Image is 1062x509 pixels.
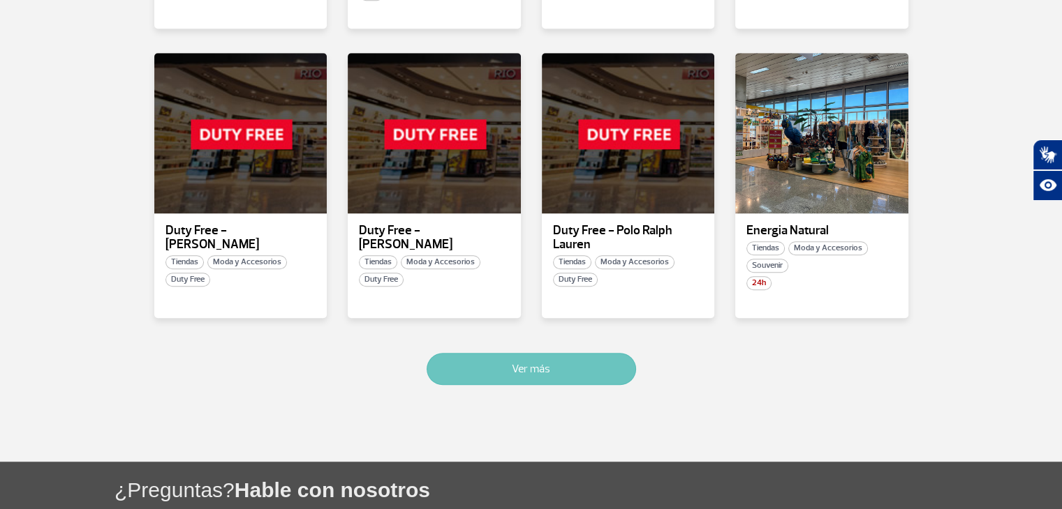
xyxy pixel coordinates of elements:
button: Ver más [427,353,636,385]
p: Energia Natural [746,224,897,238]
span: Moda y Accesorios [595,255,674,269]
span: Duty Free [553,273,598,287]
div: Plugin de acessibilidade da Hand Talk. [1033,139,1062,201]
button: Abrir recursos assistivos. [1033,170,1062,201]
span: 24h [746,276,772,290]
span: Moda y Accesorios [207,255,287,269]
span: Duty Free [359,273,404,287]
span: Moda y Accesorios [401,255,480,269]
p: Duty Free - [PERSON_NAME] [359,224,510,252]
span: Tiendas [553,255,591,269]
span: Tiendas [359,255,397,269]
h1: ¿Preguntas? [115,476,1062,504]
p: Duty Free - Polo Ralph Lauren [553,224,704,252]
span: Hable con nosotros [235,478,430,501]
span: Moda y Accesorios [788,241,868,255]
span: Tiendas [165,255,204,269]
button: Abrir tradutor de língua de sinais. [1033,139,1062,170]
span: Tiendas [746,241,785,255]
span: Souvenir [746,259,788,273]
span: Duty Free [165,273,210,287]
p: Duty Free - [PERSON_NAME] [165,224,316,252]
